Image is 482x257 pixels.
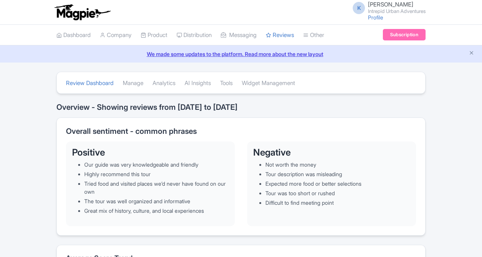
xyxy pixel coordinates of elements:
h3: Positive [72,148,229,157]
a: K [PERSON_NAME] Intrepid Urban Adventures [348,2,426,14]
a: Company [100,25,132,46]
a: We made some updates to the platform. Read more about the new layout [5,50,477,58]
a: Distribution [177,25,212,46]
li: Highly recommend this tour [84,170,229,178]
a: Analytics [153,73,175,94]
li: Difficult to find meeting point [265,199,410,207]
a: Tools [220,73,233,94]
a: Widget Management [242,73,295,94]
h2: Overall sentiment - common phrases [66,127,416,135]
h3: Negative [253,148,410,157]
a: Other [303,25,324,46]
li: Not worth the money [265,161,410,169]
a: Review Dashboard [66,73,114,94]
li: Tried food and visited places we’d never have found on our own [84,180,229,196]
li: Great mix of history, culture, and local experiences [84,207,229,215]
a: Reviews [266,25,294,46]
a: Product [141,25,167,46]
button: Close announcement [469,49,474,58]
a: Dashboard [56,25,91,46]
h2: Overview - Showing reviews from [DATE] to [DATE] [56,103,426,111]
a: AI Insights [185,73,211,94]
a: Subscription [383,29,426,40]
a: Profile [368,14,383,21]
span: K [353,2,365,14]
li: Tour was too short or rushed [265,189,410,197]
img: logo-ab69f6fb50320c5b225c76a69d11143b.png [53,4,112,21]
small: Intrepid Urban Adventures [368,9,426,14]
li: Tour description was misleading [265,170,410,178]
li: Expected more food or better selections [265,180,410,188]
a: Messaging [221,25,257,46]
li: Our guide was very knowledgeable and friendly [84,161,229,169]
span: [PERSON_NAME] [368,1,413,8]
a: Manage [123,73,143,94]
li: The tour was well organized and informative [84,197,229,205]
